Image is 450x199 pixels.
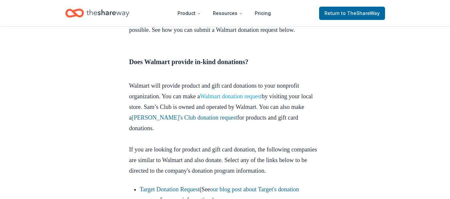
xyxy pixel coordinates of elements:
[129,144,321,176] p: If you are looking for product and gift card donation, the following companies are similar to Wal...
[132,114,237,121] a: [PERSON_NAME]'s Club donation request
[140,186,200,193] a: Target Donation Request
[249,7,276,20] a: Pricing
[208,7,248,20] button: Resources
[65,5,129,21] a: Home
[172,7,206,20] button: Product
[324,9,380,17] span: Return
[129,80,321,144] p: Walmart will provide product and gift card donations to your nonprofit organization. You can make...
[172,5,276,21] nav: Main
[319,7,385,20] a: Returnto TheShareWay
[200,93,262,100] a: Walmart donation request
[341,10,380,16] span: to TheShareWay
[129,56,321,78] h3: Does Walmart provide in-kind donations?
